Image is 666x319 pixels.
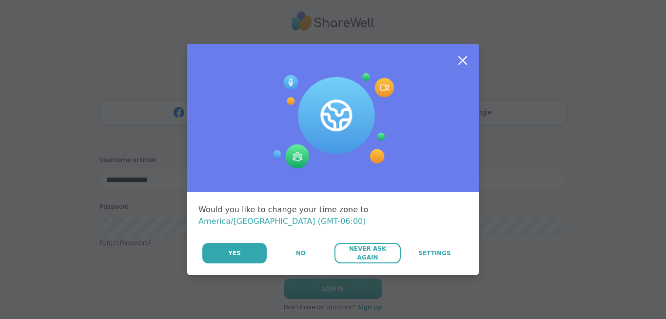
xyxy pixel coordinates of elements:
span: Settings [418,249,451,258]
div: Would you like to change your time zone to [198,204,468,227]
button: No [268,243,333,263]
img: Session Experience [272,73,394,169]
button: Never Ask Again [334,243,400,263]
span: America/[GEOGRAPHIC_DATA] (GMT-06:00) [198,217,366,226]
span: Yes [228,249,241,258]
a: Settings [402,243,468,263]
span: Never Ask Again [339,244,395,262]
span: No [296,249,306,258]
button: Yes [202,243,267,263]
